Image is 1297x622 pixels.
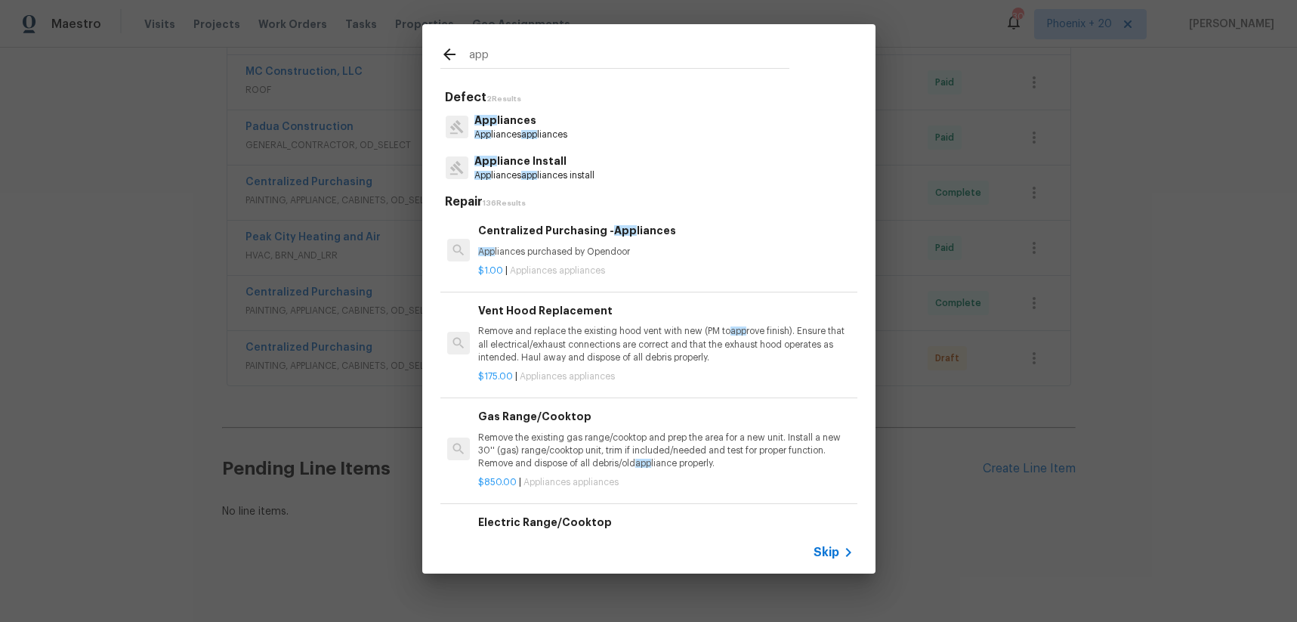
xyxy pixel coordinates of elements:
[474,128,567,141] p: liances liances
[474,156,497,166] span: App
[474,130,491,139] span: App
[521,171,537,180] span: app
[483,200,526,207] span: 136 Results
[478,372,513,381] span: $175.00
[478,265,853,277] p: |
[478,266,503,275] span: $1.00
[445,90,857,106] h5: Defect
[478,432,853,470] p: Remove the existing gas range/cooktop and prep the area for a new unit. Install a new 30'' (gas) ...
[469,45,789,68] input: Search issues or repairs
[474,115,497,125] span: App
[635,459,651,468] span: app
[730,326,746,336] span: app
[814,545,839,560] span: Skip
[523,478,619,487] span: Appliances appliances
[510,266,605,275] span: Appliances appliances
[614,225,637,236] span: App
[445,194,857,210] h5: Repair
[520,372,615,381] span: Appliances appliances
[478,514,853,531] h6: Electric Range/Cooktop
[478,302,853,319] h6: Vent Hood Replacement
[474,113,567,128] p: liances
[474,169,594,182] p: liances liances install
[478,325,853,364] p: Remove and replace the existing hood vent with new (PM to rove finish). Ensure that all electrica...
[478,408,853,425] h6: Gas Range/Cooktop
[478,222,853,239] h6: Centralized Purchasing - liances
[474,153,594,169] p: liance Install
[474,171,491,180] span: App
[478,476,853,489] p: |
[486,95,521,103] span: 2 Results
[478,246,853,258] p: liances purchased by Opendoor
[478,370,853,383] p: |
[478,478,517,487] span: $850.00
[521,130,537,139] span: app
[478,247,495,256] span: App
